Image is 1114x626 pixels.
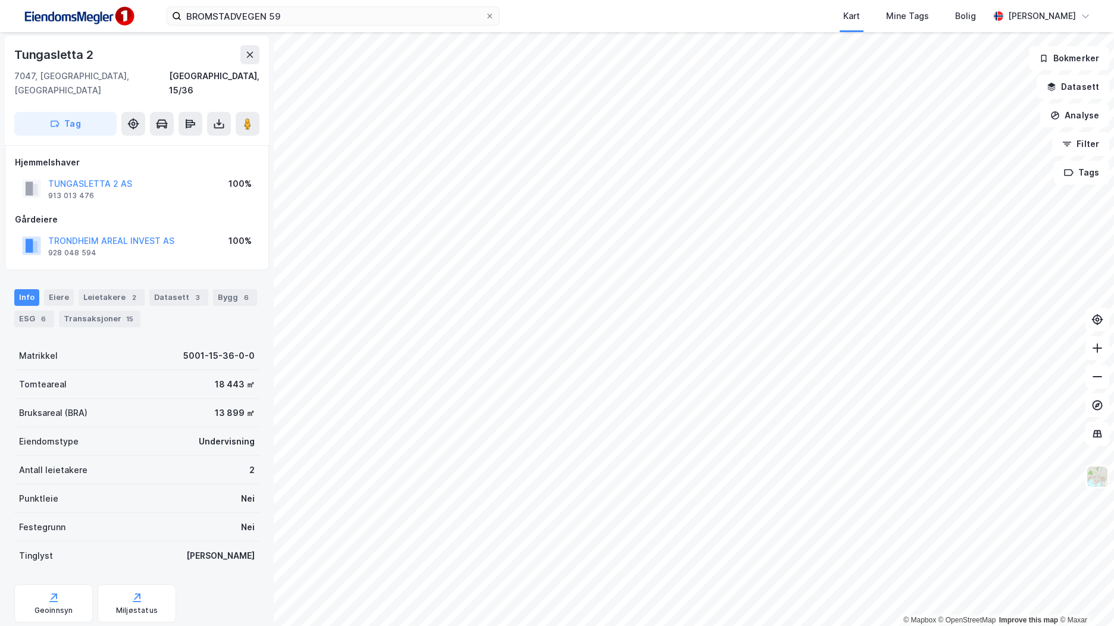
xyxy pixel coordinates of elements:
button: Tags [1054,161,1109,184]
div: [PERSON_NAME] [1008,9,1076,23]
div: ESG [14,311,54,327]
div: Undervisning [199,434,255,449]
div: Eiendomstype [19,434,79,449]
div: 6 [37,313,49,325]
div: Nei [241,520,255,534]
div: 2 [128,292,140,303]
div: [GEOGRAPHIC_DATA], 15/36 [169,69,259,98]
div: 6 [240,292,252,303]
div: Nei [241,492,255,506]
div: 100% [229,177,252,191]
a: OpenStreetMap [938,616,996,624]
div: 13 899 ㎡ [215,406,255,420]
button: Bokmerker [1029,46,1109,70]
div: Bruksareal (BRA) [19,406,87,420]
div: Matrikkel [19,349,58,363]
div: Festegrunn [19,520,65,534]
div: Miljøstatus [116,606,158,615]
div: Antall leietakere [19,463,87,477]
div: 18 443 ㎡ [215,377,255,392]
div: 928 048 594 [48,248,96,258]
img: Z [1086,465,1109,488]
div: Bolig [955,9,976,23]
div: Info [14,289,39,306]
button: Datasett [1037,75,1109,99]
div: Transaksjoner [59,311,140,327]
div: [PERSON_NAME] [186,549,255,563]
div: 15 [124,313,136,325]
a: Mapbox [903,616,936,624]
div: Eiere [44,289,74,306]
a: Improve this map [999,616,1058,624]
div: Leietakere [79,289,145,306]
div: Tinglyst [19,549,53,563]
div: 5001-15-36-0-0 [183,349,255,363]
input: Søk på adresse, matrikkel, gårdeiere, leietakere eller personer [182,7,485,25]
div: Kontrollprogram for chat [1054,569,1114,626]
button: Filter [1052,132,1109,156]
div: 100% [229,234,252,248]
div: Datasett [149,289,208,306]
div: Punktleie [19,492,58,506]
div: 3 [192,292,204,303]
div: 2 [249,463,255,477]
div: Geoinnsyn [35,606,73,615]
button: Tag [14,112,117,136]
div: Kart [843,9,860,23]
div: 913 013 476 [48,191,94,201]
div: Gårdeiere [15,212,259,227]
div: Bygg [213,289,257,306]
button: Analyse [1040,104,1109,127]
div: Hjemmelshaver [15,155,259,170]
div: Tungasletta 2 [14,45,95,64]
div: 7047, [GEOGRAPHIC_DATA], [GEOGRAPHIC_DATA] [14,69,169,98]
div: Mine Tags [886,9,929,23]
iframe: Chat Widget [1054,569,1114,626]
div: Tomteareal [19,377,67,392]
img: F4PB6Px+NJ5v8B7XTbfpPpyloAAAAASUVORK5CYII= [19,3,138,30]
